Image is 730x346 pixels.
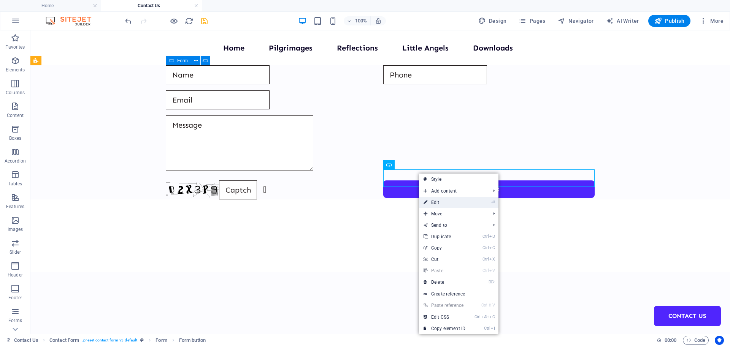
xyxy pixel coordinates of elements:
[8,295,22,301] p: Footer
[683,336,709,345] button: Code
[558,17,594,25] span: Navigator
[489,257,495,262] i: X
[419,288,498,300] a: Create reference
[10,249,21,255] p: Slider
[489,314,495,319] i: C
[8,226,23,232] p: Images
[648,15,690,27] button: Publish
[484,326,490,331] i: Ctrl
[5,158,26,164] p: Accordion
[156,336,167,345] span: Click to select. Double-click to edit
[489,245,495,250] i: C
[419,311,470,323] a: CtrlAltCEdit CSS
[49,336,206,345] nav: breadcrumb
[475,15,510,27] button: Design
[185,17,194,25] i: Reload page
[6,204,24,210] p: Features
[124,17,133,25] i: Undo: Delete elements (Ctrl+Z)
[482,234,489,239] i: Ctrl
[606,17,639,25] span: AI Writer
[654,17,684,25] span: Publish
[419,197,470,208] a: ⏎Edit
[7,112,24,118] p: Content
[101,2,202,10] h4: Contact Us
[8,318,22,324] p: Forms
[200,17,209,25] i: Save (Ctrl+S)
[6,67,25,73] p: Elements
[482,257,489,262] i: Ctrl
[8,272,23,278] p: Header
[124,16,133,25] button: undo
[474,314,481,319] i: Ctrl
[478,17,507,25] span: Design
[482,268,489,273] i: Ctrl
[9,135,22,141] p: Boxes
[481,303,487,308] i: Ctrl
[419,300,470,311] a: Ctrl⇧VPaste reference
[489,280,495,284] i: ⌦
[482,245,489,250] i: Ctrl
[555,15,597,27] button: Navigator
[419,185,487,197] span: Add content
[419,276,470,288] a: ⌦Delete
[184,16,194,25] button: reload
[665,336,676,345] span: 00 00
[344,16,371,25] button: 100%
[44,16,101,25] img: Editor Logo
[516,15,548,27] button: Pages
[519,17,545,25] span: Pages
[491,326,495,331] i: I
[6,90,25,96] p: Columns
[419,220,487,231] a: Send to
[670,337,671,343] span: :
[177,58,188,63] span: Form
[140,338,144,342] i: This element is a customizable preset
[200,16,209,25] button: save
[355,16,367,25] h6: 100%
[419,174,498,185] a: Style
[715,336,724,345] button: Usercentrics
[419,231,470,242] a: CtrlDDuplicate
[475,15,510,27] div: Design (Ctrl+Alt+Y)
[419,242,470,254] a: CtrlCCopy
[419,254,470,265] a: CtrlXCut
[419,208,487,220] span: Move
[491,200,495,205] i: ⏎
[603,15,642,27] button: AI Writer
[179,336,206,345] span: Click to select. Double-click to edit
[6,336,38,345] a: Click to cancel selection. Double-click to open Pages
[375,17,382,24] i: On resize automatically adjust zoom level to fit chosen device.
[492,303,495,308] i: V
[489,268,495,273] i: V
[489,234,495,239] i: D
[657,336,677,345] h6: Session time
[488,303,492,308] i: ⇧
[8,181,22,187] p: Tables
[5,44,25,50] p: Favorites
[481,314,489,319] i: Alt
[82,336,137,345] span: . preset-contact-form-v3-default
[419,265,470,276] a: CtrlVPaste
[686,336,705,345] span: Code
[697,15,727,27] button: More
[700,17,724,25] span: More
[419,323,470,334] a: CtrlICopy element ID
[49,336,79,345] span: Click to select. Double-click to edit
